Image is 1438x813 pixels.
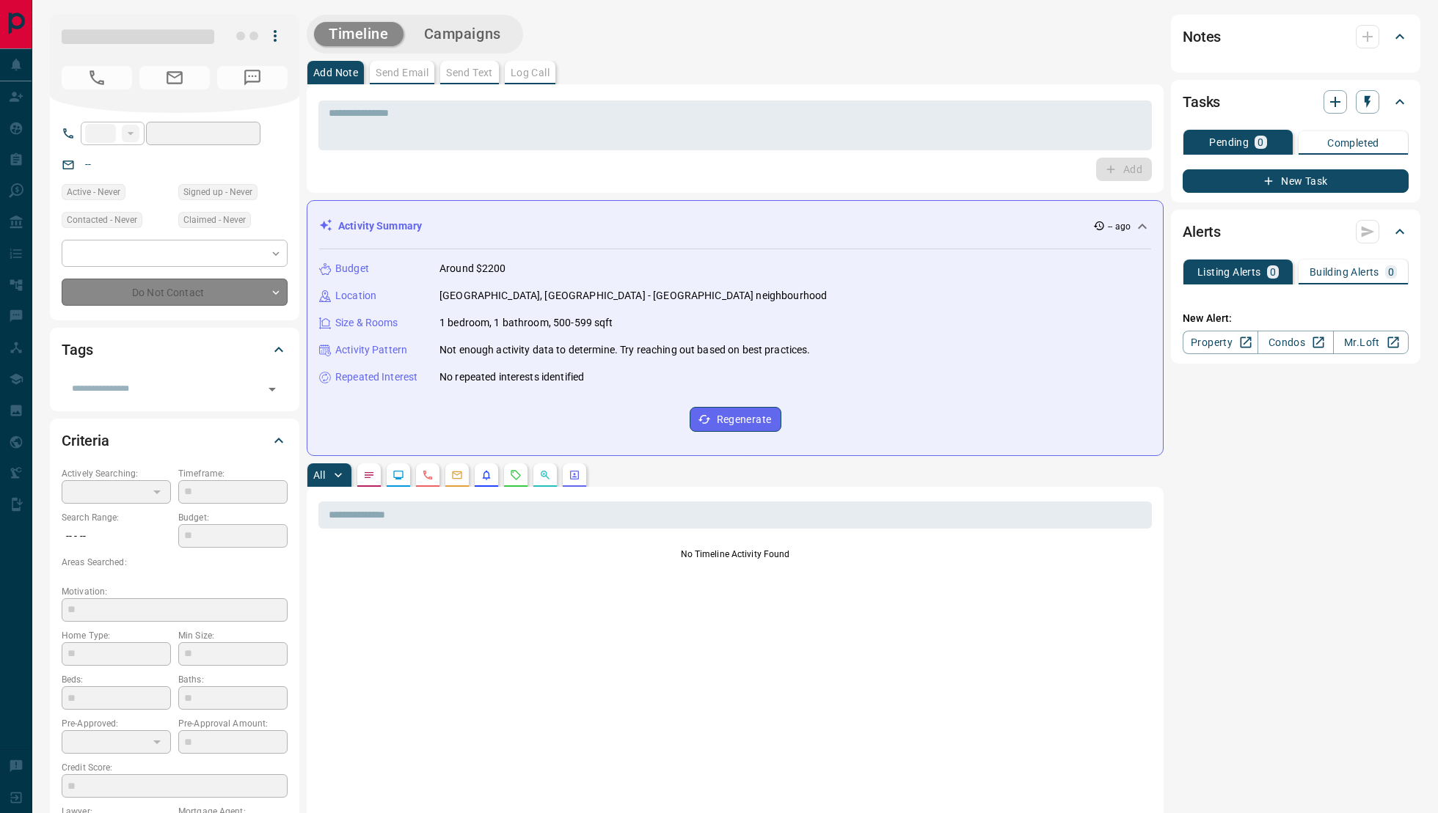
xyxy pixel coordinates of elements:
p: Listing Alerts [1197,267,1261,277]
svg: Agent Actions [569,469,580,481]
div: Tags [62,332,288,367]
p: Baths: [178,673,288,686]
p: Size & Rooms [335,315,398,331]
p: Repeated Interest [335,369,417,385]
p: 1 bedroom, 1 bathroom, 500-599 sqft [439,315,613,331]
p: Actively Searching: [62,467,171,480]
p: Not enough activity data to determine. Try reaching out based on best practices. [439,342,811,358]
span: Claimed - Never [183,213,246,227]
span: No Number [217,66,288,89]
p: Location [335,288,376,304]
a: Mr.Loft [1333,331,1409,354]
a: -- [85,158,91,170]
p: 0 [1258,137,1263,147]
p: 0 [1270,267,1276,277]
p: Budget: [178,511,288,524]
h2: Tasks [1183,90,1220,114]
p: Activity Summary [338,218,422,234]
h2: Notes [1183,25,1221,48]
p: Building Alerts [1310,267,1379,277]
p: No Timeline Activity Found [318,548,1152,561]
p: Pending [1209,137,1249,147]
p: Completed [1327,138,1379,148]
svg: Emails [451,469,463,481]
svg: Calls [422,469,434,481]
span: No Email [139,66,210,89]
button: Campaigns [409,22,516,46]
h2: Alerts [1183,220,1221,243]
p: All [313,470,325,480]
p: Search Range: [62,511,171,524]
svg: Notes [363,469,375,481]
span: Active - Never [67,185,120,199]
h2: Tags [62,338,92,361]
p: New Alert: [1183,311,1409,326]
p: Home Type: [62,629,171,642]
p: Beds: [62,673,171,686]
p: Activity Pattern [335,342,407,358]
p: Budget [335,261,369,276]
div: Tasks [1183,84,1409,119]
svg: Opportunities [539,469,551,481]
span: No Number [62,66,132,89]
p: -- - -- [62,524,171,548]
button: Regenerate [690,407,781,432]
p: [GEOGRAPHIC_DATA], [GEOGRAPHIC_DATA] - [GEOGRAPHIC_DATA] neighbourhood [439,288,827,304]
p: -- ago [1108,220,1131,233]
div: Criteria [62,423,288,458]
div: Do Not Contact [62,279,288,306]
p: Min Size: [178,629,288,642]
svg: Requests [510,469,522,481]
svg: Listing Alerts [481,469,492,481]
button: Open [262,379,282,400]
button: New Task [1183,169,1409,193]
h2: Criteria [62,429,109,452]
p: Pre-Approved: [62,717,171,730]
p: 0 [1388,267,1394,277]
p: No repeated interests identified [439,369,584,385]
p: Credit Score: [62,761,288,774]
a: Property [1183,331,1258,354]
span: Signed up - Never [183,185,252,199]
p: Pre-Approval Amount: [178,717,288,730]
span: Contacted - Never [67,213,137,227]
p: Areas Searched: [62,556,288,569]
p: Add Note [313,67,358,78]
div: Alerts [1183,214,1409,249]
svg: Lead Browsing Activity [393,469,404,481]
p: Around $2200 [439,261,506,276]
p: Timeframe: [178,467,288,480]
p: Motivation: [62,585,288,598]
a: Condos [1258,331,1333,354]
div: Activity Summary-- ago [319,213,1151,240]
div: Notes [1183,19,1409,54]
button: Timeline [314,22,404,46]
